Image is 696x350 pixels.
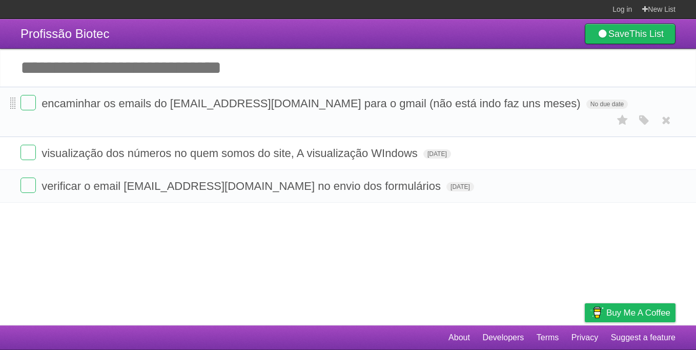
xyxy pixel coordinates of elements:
[611,328,675,347] a: Suggest a feature
[585,24,675,44] a: SaveThis List
[482,328,524,347] a: Developers
[537,328,559,347] a: Terms
[42,180,443,192] span: verificar o email [EMAIL_ADDRESS][DOMAIN_NAME] no envio dos formulários
[446,182,474,191] span: [DATE]
[586,100,628,109] span: No due date
[613,112,632,129] label: Star task
[21,95,36,110] label: Done
[448,328,470,347] a: About
[21,145,36,160] label: Done
[629,29,664,39] b: This List
[571,328,598,347] a: Privacy
[42,97,583,110] span: encaminhar os emails do [EMAIL_ADDRESS][DOMAIN_NAME] para o gmail (não está indo faz uns meses)
[606,304,670,322] span: Buy me a coffee
[590,304,604,321] img: Buy me a coffee
[585,303,675,322] a: Buy me a coffee
[423,149,451,159] span: [DATE]
[42,147,420,160] span: visualização dos números no quem somos do site, A visualização WIndows
[21,27,109,41] span: Profissão Biotec
[21,178,36,193] label: Done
